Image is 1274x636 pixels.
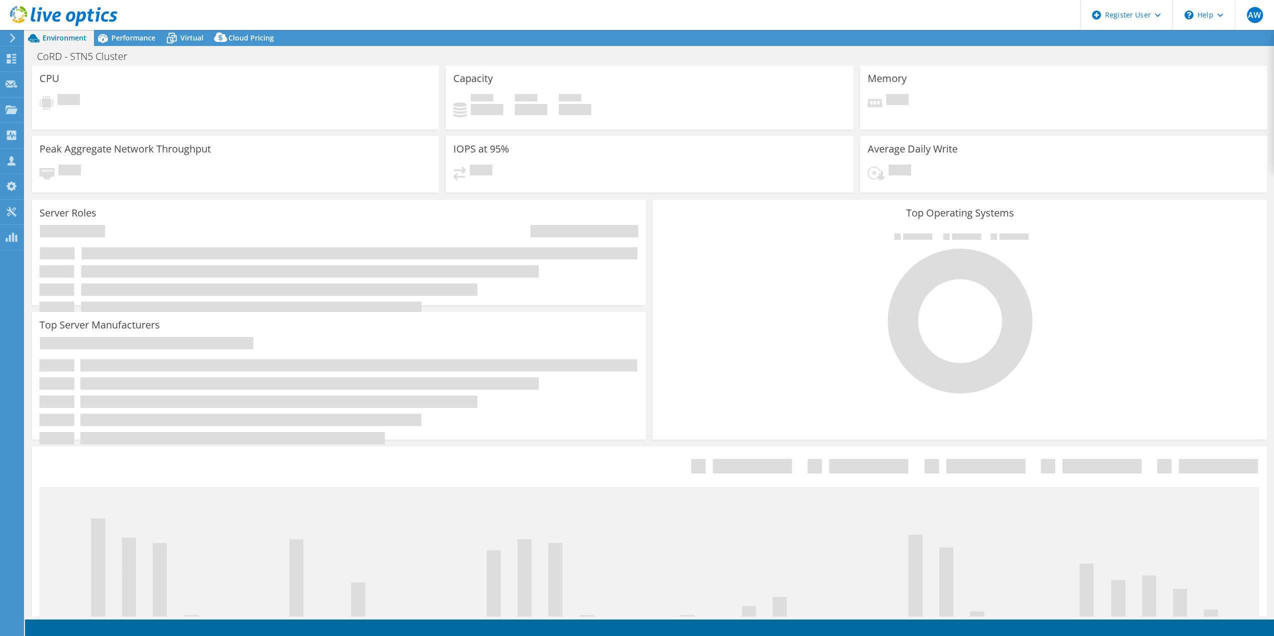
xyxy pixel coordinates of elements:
svg: \n [1185,10,1194,19]
span: Pending [889,164,911,178]
span: Performance [111,33,155,42]
span: AW [1247,7,1263,23]
h3: Memory [868,73,907,84]
span: Pending [57,94,80,107]
span: Pending [58,164,81,178]
h3: Top Server Manufacturers [39,319,160,330]
span: Cloud Pricing [228,33,274,42]
h3: Server Roles [39,207,96,218]
h3: Capacity [453,73,493,84]
h3: IOPS at 95% [453,143,509,154]
h3: CPU [39,73,59,84]
h3: Top Operating Systems [660,207,1259,218]
h4: 0 GiB [559,104,591,115]
h1: CoRD - STN5 Cluster [32,51,143,62]
span: Pending [470,164,492,178]
span: Environment [42,33,86,42]
h3: Average Daily Write [868,143,958,154]
span: Pending [886,94,909,107]
span: Virtual [180,33,203,42]
h4: 0 GiB [515,104,547,115]
span: Used [471,94,493,104]
span: Total [559,94,581,104]
span: Free [515,94,537,104]
h4: 0 GiB [471,104,503,115]
h3: Peak Aggregate Network Throughput [39,143,211,154]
